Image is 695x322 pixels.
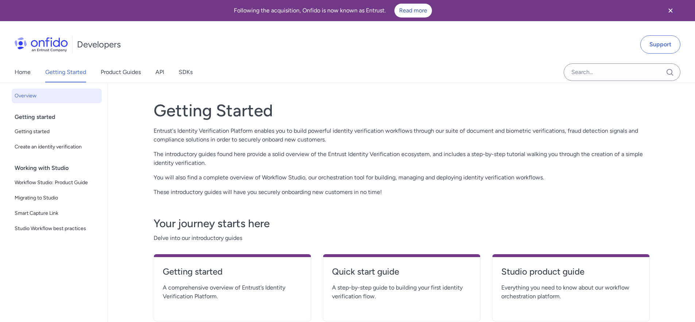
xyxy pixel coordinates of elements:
[101,62,141,82] a: Product Guides
[154,234,650,243] span: Delve into our introductory guides
[657,1,684,20] button: Close banner
[12,124,102,139] a: Getting started
[154,188,650,197] p: These introductory guides will have you securely onboarding new customers in no time!
[15,209,99,218] span: Smart Capture Link
[163,266,302,283] a: Getting started
[155,62,164,82] a: API
[9,4,657,18] div: Following the acquisition, Onfido is now known as Entrust.
[154,100,650,121] h1: Getting Started
[15,92,99,100] span: Overview
[15,161,105,175] div: Working with Studio
[15,178,99,187] span: Workflow Studio: Product Guide
[332,266,471,283] a: Quick start guide
[15,224,99,233] span: Studio Workflow best practices
[45,62,86,82] a: Getting Started
[332,283,471,301] span: A step-by-step guide to building your first identity verification flow.
[394,4,432,18] a: Read more
[564,63,680,81] input: Onfido search input field
[12,175,102,190] a: Workflow Studio: Product Guide
[12,140,102,154] a: Create an identity verification
[12,221,102,236] a: Studio Workflow best practices
[15,110,105,124] div: Getting started
[179,62,193,82] a: SDKs
[501,266,641,283] a: Studio product guide
[77,39,121,50] h1: Developers
[501,266,641,278] h4: Studio product guide
[12,206,102,221] a: Smart Capture Link
[15,194,99,202] span: Migrating to Studio
[332,266,471,278] h4: Quick start guide
[163,266,302,278] h4: Getting started
[15,37,68,52] img: Onfido Logo
[12,89,102,103] a: Overview
[640,35,680,54] a: Support
[154,150,650,167] p: The introductory guides found here provide a solid overview of the Entrust Identity Verification ...
[15,127,99,136] span: Getting started
[154,173,650,182] p: You will also find a complete overview of Workflow Studio, our orchestration tool for building, m...
[154,216,650,231] h3: Your journey starts here
[12,191,102,205] a: Migrating to Studio
[501,283,641,301] span: Everything you need to know about our workflow orchestration platform.
[15,62,31,82] a: Home
[163,283,302,301] span: A comprehensive overview of Entrust’s Identity Verification Platform.
[154,127,650,144] p: Entrust's Identity Verification Platform enables you to build powerful identity verification work...
[15,143,99,151] span: Create an identity verification
[666,6,675,15] svg: Close banner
